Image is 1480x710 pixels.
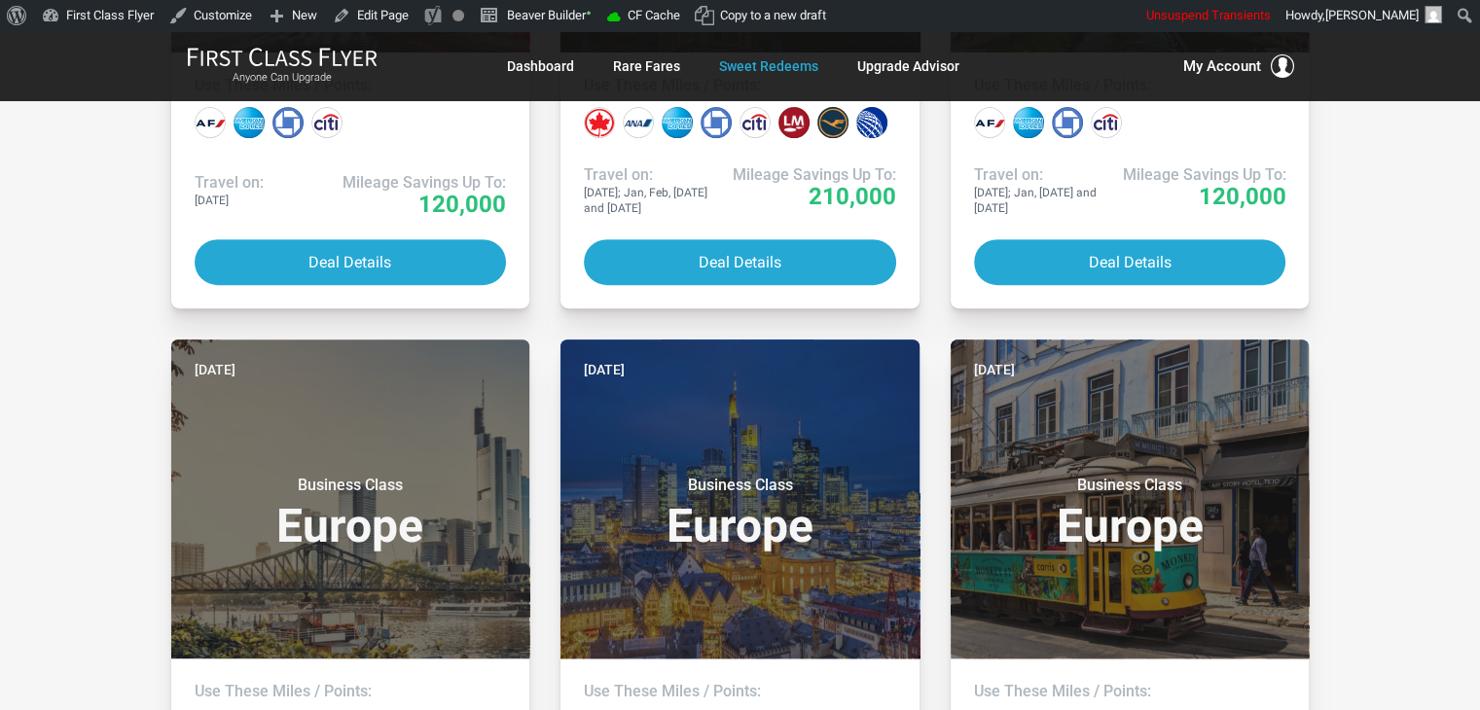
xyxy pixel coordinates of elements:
div: Citi points [311,107,343,138]
div: LifeMiles [778,107,810,138]
h3: Europe [974,476,1286,550]
span: My Account [1183,54,1261,78]
small: Anyone Can Upgrade [187,71,378,85]
a: First Class FlyerAnyone Can Upgrade [187,47,378,86]
time: [DATE] [974,359,1015,380]
div: Citi points [740,107,771,138]
h4: Use These Miles / Points: [195,682,507,701]
h3: Europe [584,476,896,550]
a: Dashboard [507,49,574,84]
small: Business Class [618,476,861,495]
h4: Use These Miles / Points: [584,682,896,701]
a: Rare Fares [613,49,680,84]
div: United miles [856,107,887,138]
img: First Class Flyer [187,47,378,67]
time: [DATE] [195,359,235,380]
h4: Use These Miles / Points: [974,682,1286,701]
button: Deal Details [974,239,1286,285]
div: Citi points [1091,107,1122,138]
span: • [586,3,592,23]
div: Air France miles [974,107,1005,138]
div: Chase points [1052,107,1083,138]
a: Upgrade Advisor [857,49,959,84]
div: Amex points [234,107,265,138]
div: Amex points [1013,107,1044,138]
button: My Account [1183,54,1294,78]
small: Business Class [1008,476,1251,495]
time: [DATE] [584,359,625,380]
span: [PERSON_NAME] [1325,8,1419,22]
div: Air Canada miles [584,107,615,138]
h3: Europe [195,476,507,550]
a: Sweet Redeems [719,49,818,84]
button: Deal Details [584,239,896,285]
button: Deal Details [195,239,507,285]
span: Unsuspend Transients [1146,8,1271,22]
div: Amex points [662,107,693,138]
div: Lufthansa miles [817,107,848,138]
div: Air France miles [195,107,226,138]
div: Chase points [701,107,732,138]
div: All Nippon miles [623,107,654,138]
div: Chase points [272,107,304,138]
small: Business Class [229,476,472,495]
